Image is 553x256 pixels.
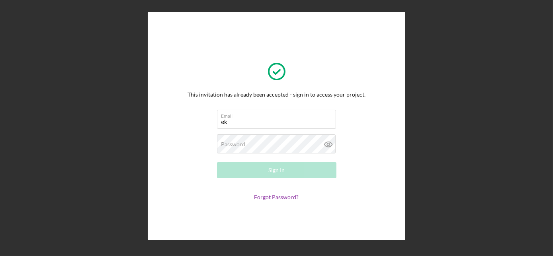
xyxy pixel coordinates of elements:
[188,91,365,98] div: This invitation has already been accepted - sign in to access your project.
[254,194,299,200] a: Forgot Password?
[221,110,336,119] label: Email
[268,162,285,178] div: Sign In
[221,141,246,147] label: Password
[217,162,336,178] button: Sign In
